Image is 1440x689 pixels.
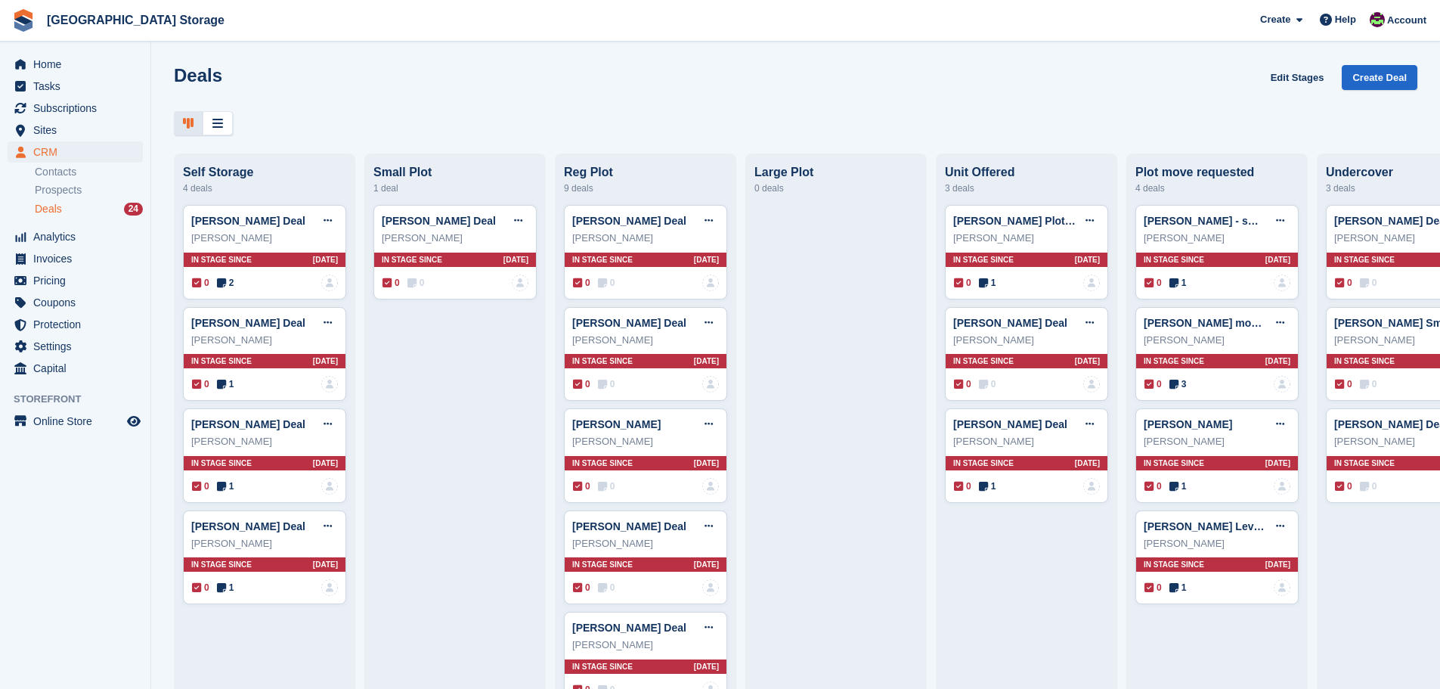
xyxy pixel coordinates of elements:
[1274,275,1290,291] img: deal-assignee-blank
[1144,434,1290,449] div: [PERSON_NAME]
[33,76,124,97] span: Tasks
[191,215,305,227] a: [PERSON_NAME] Deal
[125,412,143,430] a: Preview store
[1360,276,1377,290] span: 0
[321,579,338,596] img: deal-assignee-blank
[702,376,719,393] a: deal-assignee-blank
[953,355,1014,367] span: In stage since
[572,254,633,265] span: In stage since
[8,141,143,163] a: menu
[1144,520,1374,532] a: [PERSON_NAME] Level or downhill small plot
[572,355,633,367] span: In stage since
[572,520,686,532] a: [PERSON_NAME] Deal
[1387,13,1426,28] span: Account
[33,336,124,357] span: Settings
[33,98,124,119] span: Subscriptions
[14,392,150,407] span: Storefront
[192,377,209,391] span: 0
[192,480,209,493] span: 0
[1075,254,1100,265] span: [DATE]
[35,165,143,179] a: Contacts
[1260,12,1290,27] span: Create
[598,276,615,290] span: 0
[183,179,346,197] div: 4 deals
[191,458,252,469] span: In stage since
[979,480,996,493] span: 1
[572,418,661,430] a: [PERSON_NAME]
[191,333,338,348] div: [PERSON_NAME]
[1144,581,1162,594] span: 0
[217,480,234,493] span: 1
[694,254,719,265] span: [DATE]
[953,458,1014,469] span: In stage since
[572,661,633,672] span: In stage since
[35,201,143,217] a: Deals 24
[1265,559,1290,570] span: [DATE]
[192,276,209,290] span: 0
[512,275,528,291] img: deal-assignee-blank
[33,141,124,163] span: CRM
[979,276,996,290] span: 1
[8,336,143,357] a: menu
[1274,478,1290,495] a: deal-assignee-blank
[702,478,719,495] img: deal-assignee-blank
[1135,166,1299,179] div: Plot move requested
[382,231,528,246] div: [PERSON_NAME]
[217,581,234,594] span: 1
[573,276,590,290] span: 0
[1265,65,1330,90] a: Edit Stages
[1144,418,1232,430] a: [PERSON_NAME]
[313,458,338,469] span: [DATE]
[35,182,143,198] a: Prospects
[191,254,252,265] span: In stage since
[1274,579,1290,596] img: deal-assignee-blank
[1274,376,1290,393] img: deal-assignee-blank
[1144,215,1291,227] a: [PERSON_NAME] - small plot
[33,248,124,269] span: Invoices
[382,254,442,265] span: In stage since
[945,166,1108,179] div: Unit Offered
[1342,65,1417,90] a: Create Deal
[8,98,143,119] a: menu
[35,202,62,216] span: Deals
[8,292,143,313] a: menu
[1075,355,1100,367] span: [DATE]
[1334,254,1395,265] span: In stage since
[8,248,143,269] a: menu
[1265,458,1290,469] span: [DATE]
[124,203,143,216] div: 24
[953,418,1067,430] a: [PERSON_NAME] Deal
[1083,275,1100,291] img: deal-assignee-blank
[1144,317,1346,329] a: [PERSON_NAME] move away from trees
[572,215,686,227] a: [PERSON_NAME] Deal
[33,411,124,432] span: Online Store
[1144,458,1204,469] span: In stage since
[1083,478,1100,495] img: deal-assignee-blank
[1144,231,1290,246] div: [PERSON_NAME]
[1144,536,1290,551] div: [PERSON_NAME]
[1335,12,1356,27] span: Help
[174,65,222,85] h1: Deals
[702,275,719,291] a: deal-assignee-blank
[1075,458,1100,469] span: [DATE]
[1144,333,1290,348] div: [PERSON_NAME]
[321,275,338,291] img: deal-assignee-blank
[191,231,338,246] div: [PERSON_NAME]
[572,434,719,449] div: [PERSON_NAME]
[503,254,528,265] span: [DATE]
[191,520,305,532] a: [PERSON_NAME] Deal
[702,579,719,596] img: deal-assignee-blank
[8,358,143,379] a: menu
[572,317,686,329] a: [PERSON_NAME] Deal
[694,661,719,672] span: [DATE]
[564,179,727,197] div: 9 deals
[694,355,719,367] span: [DATE]
[191,317,305,329] a: [PERSON_NAME] Deal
